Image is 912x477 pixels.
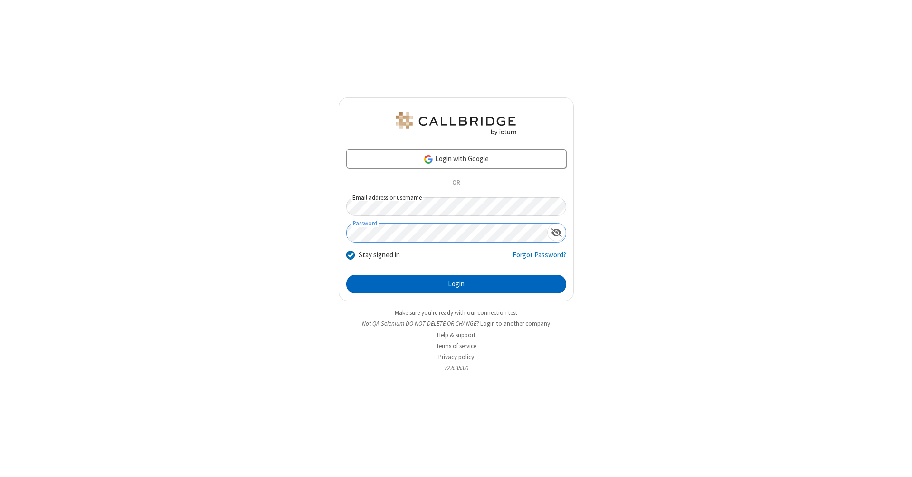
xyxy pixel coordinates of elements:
[395,309,517,317] a: Make sure you're ready with our connection test
[346,197,566,216] input: Email address or username
[480,319,550,328] button: Login to another company
[346,275,566,294] button: Login
[448,176,464,190] span: OR
[347,224,547,242] input: Password
[547,224,566,241] div: Show password
[339,319,574,328] li: Not QA Selenium DO NOT DELETE OR CHANGE?
[513,250,566,268] a: Forgot Password?
[423,154,434,165] img: google-icon.png
[438,353,474,361] a: Privacy policy
[346,149,566,168] a: Login with Google
[436,342,476,350] a: Terms of service
[359,250,400,261] label: Stay signed in
[394,112,518,135] img: QA Selenium DO NOT DELETE OR CHANGE
[437,331,475,339] a: Help & support
[339,363,574,372] li: v2.6.353.0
